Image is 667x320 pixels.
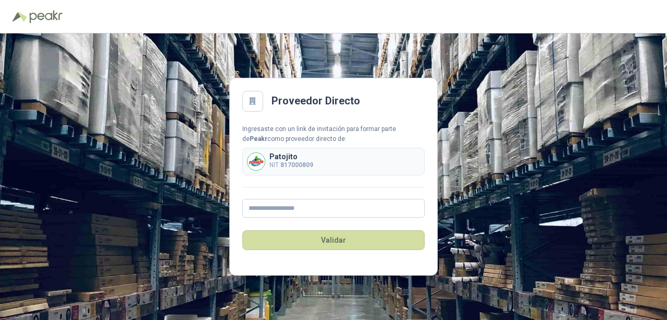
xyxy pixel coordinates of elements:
img: Logo [13,11,27,22]
img: Peakr [29,10,63,23]
p: Patojito [269,153,313,160]
img: Company Logo [248,153,265,170]
p: NIT [269,160,313,170]
button: Validar [242,230,425,250]
b: 817000809 [280,161,313,169]
h2: Proveedor Directo [271,93,360,109]
div: Ingresaste con un link de invitación para formar parte de como proveedor directo de: [242,124,425,144]
b: Peakr [250,135,267,143]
